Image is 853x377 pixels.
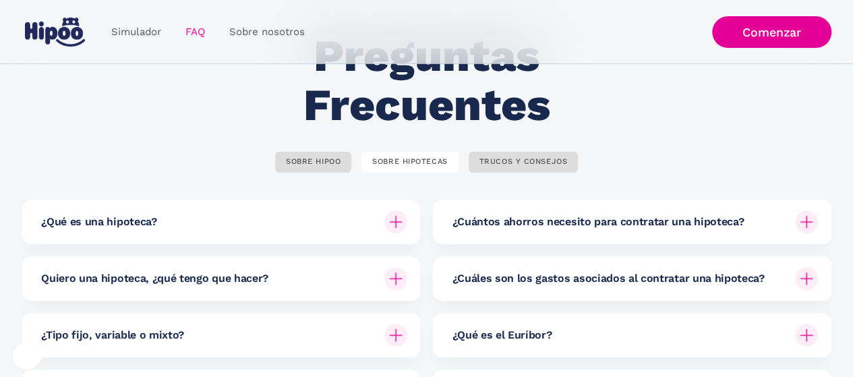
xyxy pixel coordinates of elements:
div: SOBRE HIPOTECAS [372,157,447,167]
h6: ¿Tipo fijo, variable o mixto? [41,328,184,343]
h6: ¿Cuántos ahorros necesito para contratar una hipoteca? [452,214,744,229]
a: Comenzar [712,16,831,48]
a: Sobre nosotros [217,19,317,45]
h6: Quiero una hipoteca, ¿qué tengo que hacer? [41,271,268,286]
a: Simulador [99,19,173,45]
h6: ¿Cuáles son los gastos asociados al contratar una hipoteca? [452,271,764,286]
h2: Preguntas Frecuentes [227,32,626,129]
a: FAQ [173,19,217,45]
a: home [22,12,88,52]
h6: ¿Qué es una hipoteca? [41,214,156,229]
div: SOBRE HIPOO [286,157,341,167]
div: TRUCOS Y CONSEJOS [479,157,568,167]
h6: ¿Qué es el Euríbor? [452,328,552,343]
